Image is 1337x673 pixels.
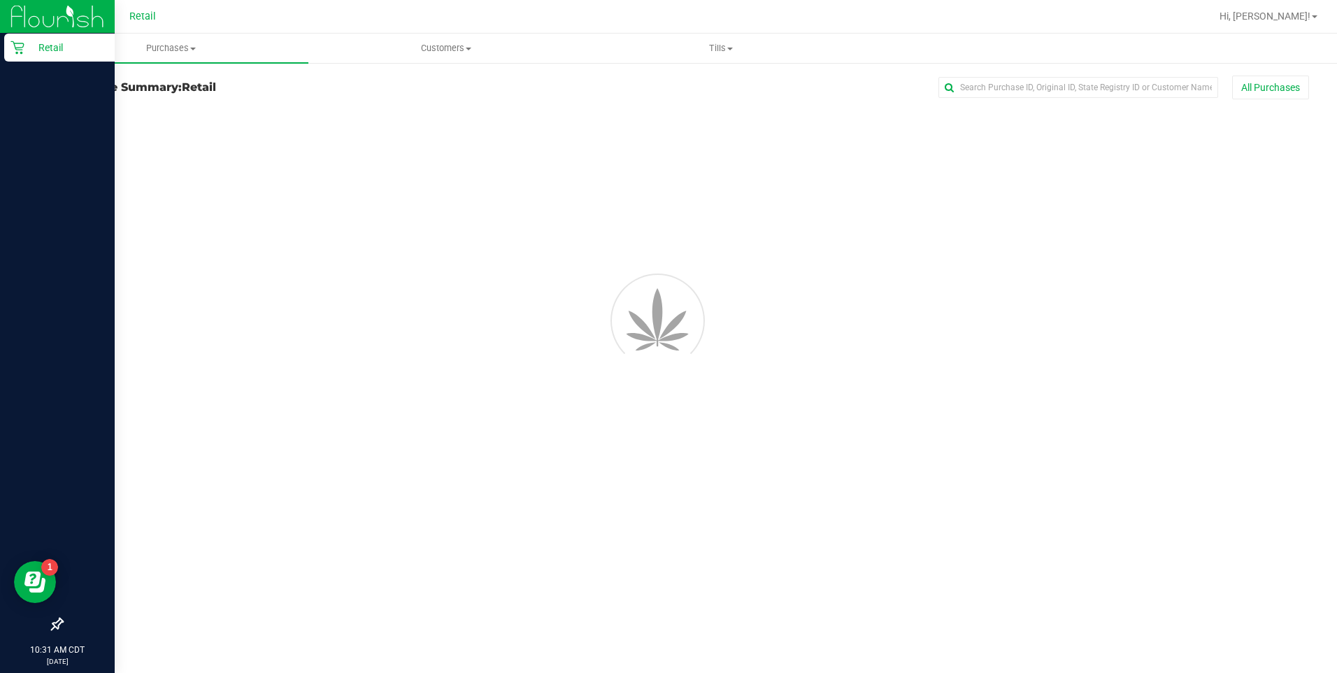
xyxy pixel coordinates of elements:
a: Tills [584,34,859,63]
span: Customers [309,42,582,55]
a: Customers [308,34,583,63]
span: Tills [585,42,858,55]
h3: Purchase Summary: [62,81,478,94]
iframe: Resource center [14,561,56,603]
span: Hi, [PERSON_NAME]! [1220,10,1310,22]
inline-svg: Retail [10,41,24,55]
span: Retail [129,10,156,22]
span: Retail [182,80,216,94]
input: Search Purchase ID, Original ID, State Registry ID or Customer Name... [938,77,1218,98]
span: Purchases [34,42,308,55]
a: Purchases [34,34,308,63]
p: [DATE] [6,656,108,667]
p: 10:31 AM CDT [6,644,108,656]
button: All Purchases [1232,76,1309,99]
p: Retail [24,39,108,56]
iframe: Resource center unread badge [41,559,58,576]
